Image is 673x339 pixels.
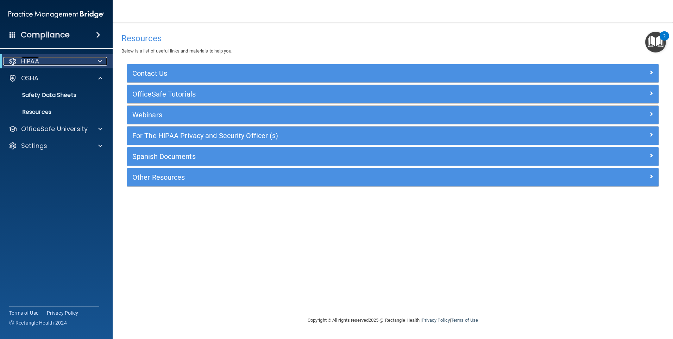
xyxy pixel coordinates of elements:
a: OfficeSafe University [8,125,102,133]
a: Terms of Use [451,318,478,323]
h5: OfficeSafe Tutorials [132,90,521,98]
a: Privacy Policy [47,309,78,316]
h5: Spanish Documents [132,153,521,160]
h4: Compliance [21,30,70,40]
h5: For The HIPAA Privacy and Security Officer (s) [132,132,521,140]
p: OfficeSafe University [21,125,88,133]
a: Spanish Documents [132,151,653,162]
a: OSHA [8,74,102,82]
a: Other Resources [132,172,653,183]
iframe: Drift Widget Chat Controller [551,289,665,317]
a: Terms of Use [9,309,38,316]
p: Settings [21,142,47,150]
p: HIPAA [21,57,39,66]
a: For The HIPAA Privacy and Security Officer (s) [132,130,653,141]
p: OSHA [21,74,39,82]
a: Webinars [132,109,653,121]
a: OfficeSafe Tutorials [132,88,653,100]
h4: Resources [121,34,664,43]
span: Ⓒ Rectangle Health 2024 [9,319,67,326]
h5: Webinars [132,111,521,119]
div: Copyright © All rights reserved 2025 @ Rectangle Health | | [264,309,521,332]
span: Below is a list of useful links and materials to help you. [121,48,232,54]
h5: Other Resources [132,173,521,181]
p: Resources [5,109,101,116]
a: Settings [8,142,102,150]
button: Open Resource Center, 2 new notifications [645,32,666,53]
a: Contact Us [132,68,653,79]
h5: Contact Us [132,69,521,77]
img: PMB logo [8,7,104,21]
p: Safety Data Sheets [5,92,101,99]
a: HIPAA [8,57,102,66]
div: 2 [663,36,666,45]
a: Privacy Policy [422,318,449,323]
